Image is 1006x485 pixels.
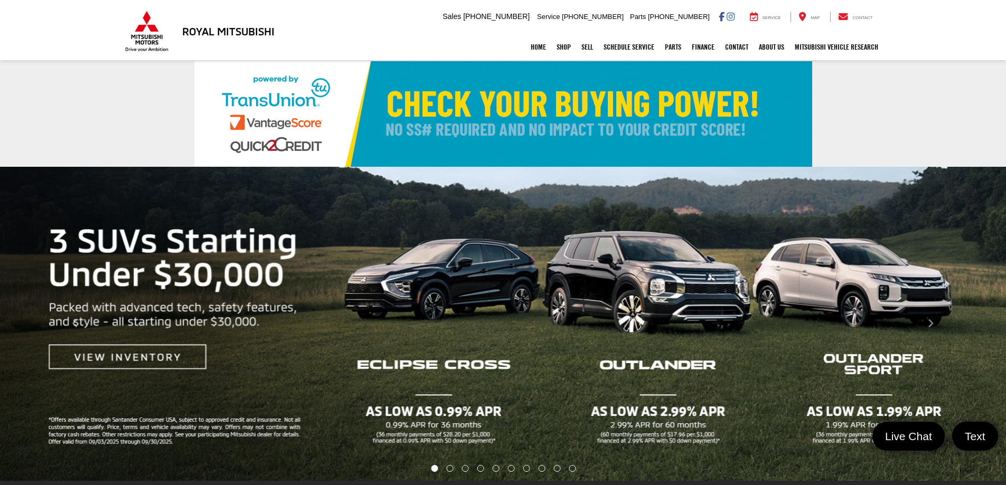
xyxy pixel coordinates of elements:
[960,429,991,443] span: Text
[719,12,725,21] a: Facebook: Click to visit our Facebook page
[742,12,789,22] a: Service
[431,465,438,472] li: Go to slide number 1.
[880,429,937,443] span: Live Chat
[538,465,545,472] li: Go to slide number 8.
[630,13,646,21] span: Parts
[123,11,171,52] img: Mitsubishi
[811,15,820,20] span: Map
[493,465,500,472] li: Go to slide number 5.
[523,465,530,472] li: Go to slide number 7.
[537,13,560,21] span: Service
[562,13,624,21] span: [PHONE_NUMBER]
[477,465,484,472] li: Go to slide number 4.
[952,422,998,451] a: Text
[462,465,469,472] li: Go to slide number 3.
[463,12,530,21] span: [PHONE_NUMBER]
[182,25,275,37] h3: Royal Mitsubishi
[852,15,872,20] span: Contact
[687,34,720,60] a: Finance
[660,34,687,60] a: Parts: Opens in a new tab
[727,12,735,21] a: Instagram: Click to visit our Instagram page
[569,465,576,472] li: Go to slide number 10.
[447,465,454,472] li: Go to slide number 2.
[576,34,598,60] a: Sell
[507,465,514,472] li: Go to slide number 6.
[443,12,461,21] span: Sales
[553,465,560,472] li: Go to slide number 9.
[791,12,828,22] a: Map
[872,422,945,451] a: Live Chat
[789,34,883,60] a: Mitsubishi Vehicle Research
[720,34,754,60] a: Contact
[830,12,881,22] a: Contact
[855,188,1006,460] button: Click to view next picture.
[525,34,551,60] a: Home
[763,15,781,20] span: Service
[648,13,710,21] span: [PHONE_NUMBER]
[551,34,576,60] a: Shop
[598,34,660,60] a: Schedule Service: Opens in a new tab
[754,34,789,60] a: About Us
[194,61,812,167] img: Check Your Buying Power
